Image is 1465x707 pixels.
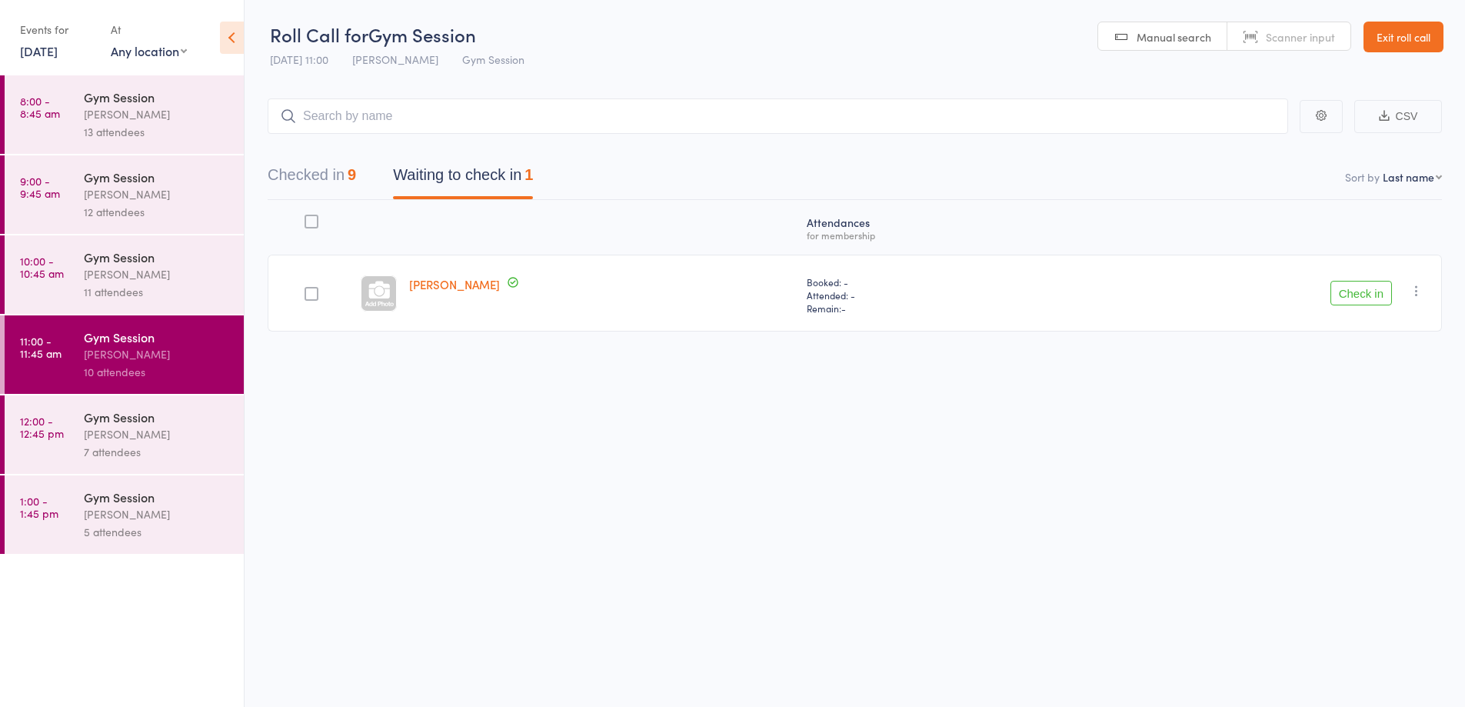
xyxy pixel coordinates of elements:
div: 9 [348,166,356,183]
div: 13 attendees [84,123,231,141]
button: Waiting to check in1 [393,158,533,199]
a: [DATE] [20,42,58,59]
div: At [111,17,187,42]
a: 1:00 -1:45 pmGym Session[PERSON_NAME]5 attendees [5,475,244,554]
div: 7 attendees [84,443,231,461]
a: 10:00 -10:45 amGym Session[PERSON_NAME]11 attendees [5,235,244,314]
time: 8:00 - 8:45 am [20,95,60,119]
div: 1 [524,166,533,183]
time: 11:00 - 11:45 am [20,335,62,359]
label: Sort by [1345,169,1380,185]
button: Checked in9 [268,158,356,199]
div: Gym Session [84,328,231,345]
div: for membership [807,230,1055,240]
div: 11 attendees [84,283,231,301]
div: [PERSON_NAME] [84,105,231,123]
span: Booked: - [807,275,1055,288]
input: Search by name [268,98,1288,134]
button: Check in [1330,281,1392,305]
div: Last name [1383,169,1434,185]
span: Scanner input [1266,29,1335,45]
span: Remain: [807,302,1055,315]
span: Gym Session [368,22,476,47]
span: Gym Session [462,52,524,67]
div: Any location [111,42,187,59]
div: 12 attendees [84,203,231,221]
time: 1:00 - 1:45 pm [20,495,58,519]
div: Events for [20,17,95,42]
a: 8:00 -8:45 amGym Session[PERSON_NAME]13 attendees [5,75,244,154]
span: Roll Call for [270,22,368,47]
div: Gym Session [84,248,231,265]
a: 11:00 -11:45 amGym Session[PERSON_NAME]10 attendees [5,315,244,394]
div: [PERSON_NAME] [84,345,231,363]
div: Gym Session [84,88,231,105]
a: Exit roll call [1363,22,1443,52]
a: [PERSON_NAME] [409,276,500,292]
span: Attended: - [807,288,1055,302]
a: 12:00 -12:45 pmGym Session[PERSON_NAME]7 attendees [5,395,244,474]
div: [PERSON_NAME] [84,505,231,523]
button: CSV [1354,100,1442,133]
time: 10:00 - 10:45 am [20,255,64,279]
div: Gym Session [84,409,231,425]
time: 12:00 - 12:45 pm [20,415,64,439]
span: Manual search [1137,29,1211,45]
div: Gym Session [84,168,231,185]
div: Gym Session [84,489,231,505]
span: [DATE] 11:00 [270,52,328,67]
time: 9:00 - 9:45 am [20,175,60,199]
span: - [841,302,846,315]
div: [PERSON_NAME] [84,185,231,203]
span: [PERSON_NAME] [352,52,438,67]
a: 9:00 -9:45 amGym Session[PERSON_NAME]12 attendees [5,155,244,234]
div: [PERSON_NAME] [84,425,231,443]
div: 5 attendees [84,523,231,541]
div: Atten­dances [801,207,1061,248]
div: [PERSON_NAME] [84,265,231,283]
div: 10 attendees [84,363,231,381]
